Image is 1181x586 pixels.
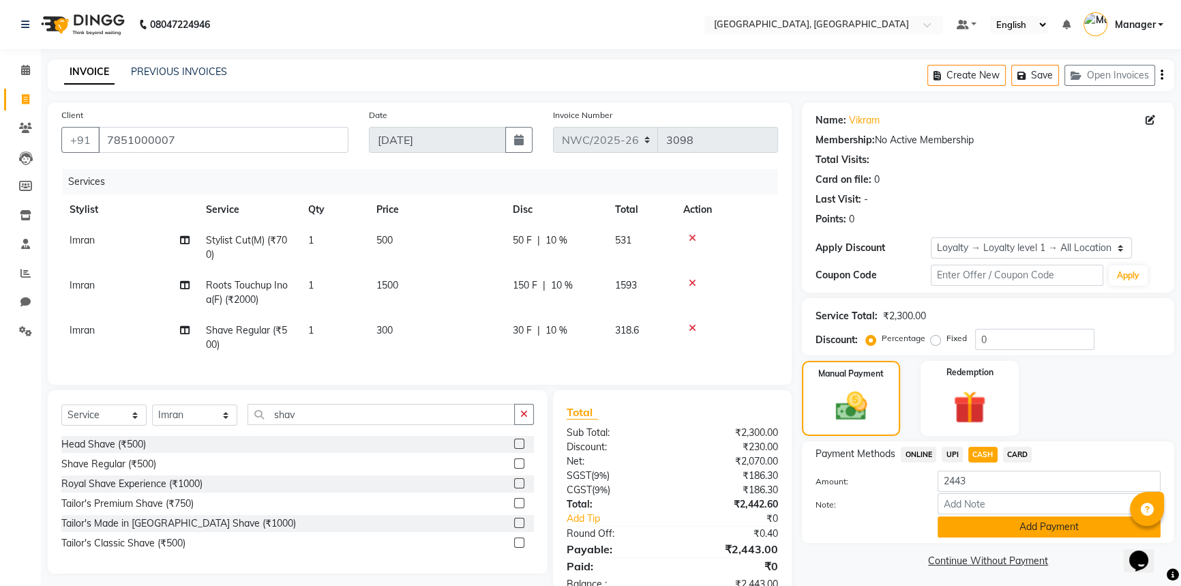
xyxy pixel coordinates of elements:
[248,404,515,425] input: Search or Scan
[816,333,858,347] div: Discount:
[513,233,532,248] span: 50 F
[938,516,1161,538] button: Add Payment
[551,278,573,293] span: 10 %
[567,469,591,482] span: SGST
[368,194,505,225] th: Price
[376,279,398,291] span: 1500
[938,493,1161,514] input: Add Note
[595,484,608,495] span: 9%
[1114,18,1155,32] span: Manager
[826,388,877,424] img: _cash.svg
[594,470,607,481] span: 9%
[61,109,83,121] label: Client
[946,366,993,379] label: Redemption
[376,234,393,246] span: 500
[816,447,895,461] span: Payment Methods
[901,447,936,463] span: ONLINE
[61,516,296,531] div: Tailor's Made in [GEOGRAPHIC_DATA] Shave (₹1000)
[675,194,778,225] th: Action
[553,109,612,121] label: Invoice Number
[556,454,672,469] div: Net:
[206,279,288,306] span: Roots Touchup Inoa(F) (₹2000)
[691,512,788,526] div: ₹0
[63,169,788,194] div: Services
[864,192,868,207] div: -
[607,194,675,225] th: Total
[61,194,198,225] th: Stylist
[61,457,156,471] div: Shave Regular (₹500)
[672,527,788,541] div: ₹0.40
[537,323,540,338] span: |
[874,173,880,187] div: 0
[70,279,95,291] span: Imran
[61,497,194,511] div: Tailor's Premium Shave (₹750)
[61,437,146,452] div: Head Shave (₹500)
[513,323,532,338] span: 30 F
[942,447,963,463] span: UPI
[946,332,967,345] label: Fixed
[672,483,788,497] div: ₹186.30
[816,113,846,128] div: Name:
[556,527,672,541] div: Round Off:
[672,454,788,469] div: ₹2,070.00
[1124,531,1167,572] iframe: chat widget
[369,109,387,121] label: Date
[927,65,1006,86] button: Create New
[849,212,854,226] div: 0
[805,475,927,488] label: Amount:
[556,440,672,454] div: Discount:
[1003,447,1032,463] span: CARD
[35,5,128,44] img: logo
[968,447,998,463] span: CASH
[1109,265,1148,286] button: Apply
[816,133,1161,147] div: No Active Membership
[816,133,875,147] div: Membership:
[567,484,592,496] span: CGST
[1064,65,1155,86] button: Open Invoices
[64,60,115,85] a: INVOICE
[1083,12,1107,36] img: Manager
[308,279,314,291] span: 1
[308,324,314,336] span: 1
[545,323,567,338] span: 10 %
[816,173,871,187] div: Card on file:
[98,127,348,153] input: Search by Name/Mobile/Email/Code
[816,212,846,226] div: Points:
[61,127,100,153] button: +91
[1011,65,1059,86] button: Save
[70,234,95,246] span: Imran
[883,309,926,323] div: ₹2,300.00
[615,324,639,336] span: 318.6
[672,440,788,454] div: ₹230.00
[556,558,672,574] div: Paid:
[70,324,95,336] span: Imran
[556,426,672,440] div: Sub Total:
[938,471,1161,492] input: Amount
[556,497,672,512] div: Total:
[556,483,672,497] div: ( )
[61,477,203,491] div: Royal Shave Experience (₹1000)
[150,5,210,44] b: 08047224946
[672,469,788,483] div: ₹186.30
[816,153,869,167] div: Total Visits:
[308,234,314,246] span: 1
[818,368,884,380] label: Manual Payment
[537,233,540,248] span: |
[206,324,287,351] span: Shave Regular (₹500)
[805,499,927,511] label: Note:
[672,541,788,557] div: ₹2,443.00
[376,324,393,336] span: 300
[556,541,672,557] div: Payable:
[206,234,287,261] span: Stylist Cut(M) (₹700)
[513,278,537,293] span: 150 F
[805,554,1171,568] a: Continue Without Payment
[816,268,931,282] div: Coupon Code
[556,469,672,483] div: ( )
[131,65,227,78] a: PREVIOUS INVOICES
[615,234,631,246] span: 531
[198,194,300,225] th: Service
[816,192,861,207] div: Last Visit:
[300,194,368,225] th: Qty
[931,265,1103,286] input: Enter Offer / Coupon Code
[849,113,880,128] a: Vikram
